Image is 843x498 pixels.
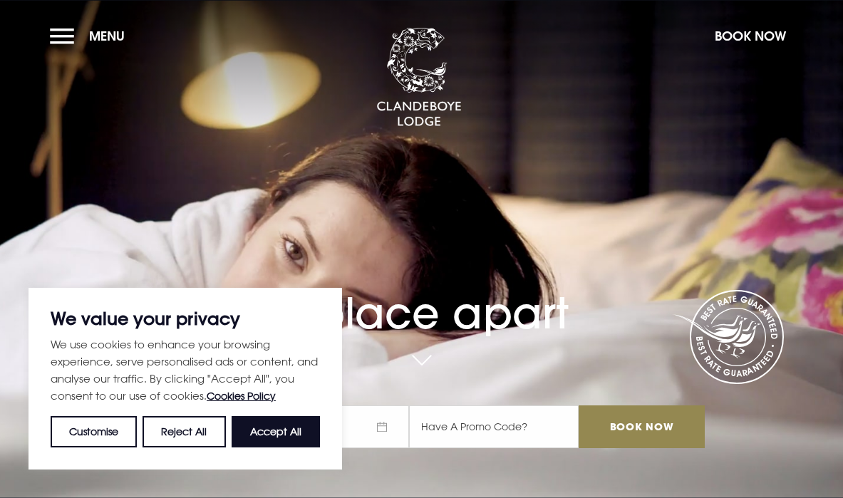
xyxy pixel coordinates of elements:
button: Customise [51,416,137,447]
a: Cookies Policy [207,390,276,402]
button: Reject All [143,416,225,447]
button: Menu [50,21,132,51]
input: Have A Promo Code? [409,405,579,448]
span: Menu [89,28,125,44]
input: Book Now [579,405,704,448]
button: Accept All [232,416,320,447]
p: We value your privacy [51,310,320,327]
p: We use cookies to enhance your browsing experience, serve personalised ads or content, and analys... [51,336,320,405]
div: We value your privacy [29,288,342,470]
img: Clandeboye Lodge [376,28,462,128]
button: Book Now [708,21,793,51]
h1: A place apart [138,257,704,338]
